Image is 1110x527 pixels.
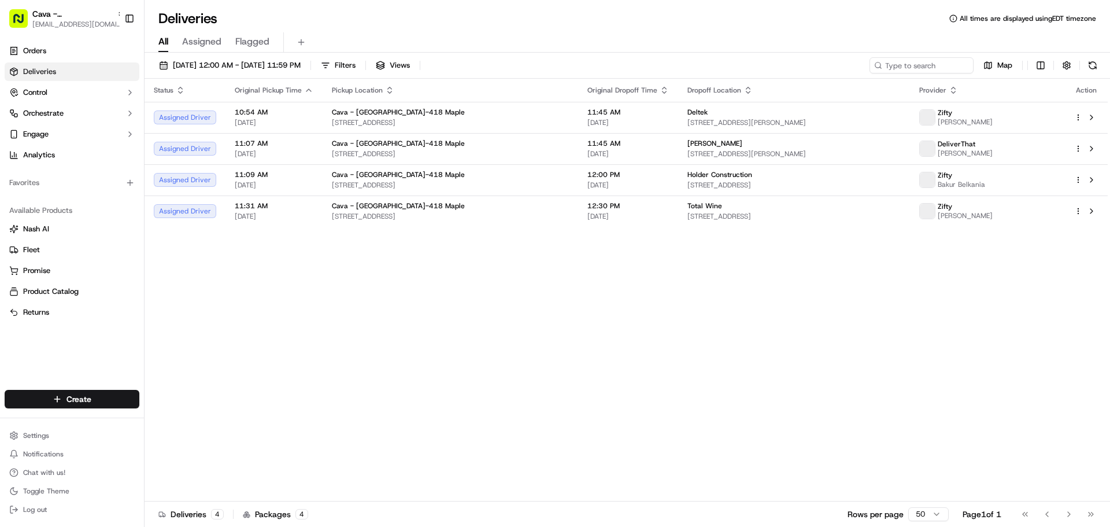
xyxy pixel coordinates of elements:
[235,180,313,190] span: [DATE]
[211,509,224,519] div: 4
[938,149,993,158] span: [PERSON_NAME]
[5,125,139,143] button: Engage
[687,149,900,159] span: [STREET_ADDRESS][PERSON_NAME]
[243,508,308,520] div: Packages
[23,487,69,496] span: Toggle Theme
[587,118,669,127] span: [DATE]
[23,286,79,297] span: Product Catalog
[158,508,224,520] div: Deliveries
[23,224,49,234] span: Nash AI
[390,60,410,71] span: Views
[938,108,952,117] span: Zifty
[9,266,135,276] a: Promise
[332,149,569,159] span: [STREET_ADDRESS]
[978,57,1017,73] button: Map
[332,86,383,95] span: Pickup Location
[687,86,741,95] span: Dropoff Location
[235,149,313,159] span: [DATE]
[154,57,306,73] button: [DATE] 12:00 AM - [DATE] 11:59 PM
[23,129,49,139] span: Engage
[687,139,742,148] span: [PERSON_NAME]
[23,307,49,318] span: Returns
[23,431,49,440] span: Settings
[332,139,465,148] span: Cava - [GEOGRAPHIC_DATA]-418 Maple
[869,57,974,73] input: Type to search
[158,35,168,49] span: All
[23,468,65,477] span: Chat with us!
[687,118,900,127] span: [STREET_ADDRESS][PERSON_NAME]
[848,508,904,520] p: Rows per page
[587,170,669,179] span: 12:00 PM
[5,62,139,81] a: Deliveries
[235,212,313,221] span: [DATE]
[5,241,139,259] button: Fleet
[235,201,313,211] span: 11:31 AM
[687,201,722,211] span: Total Wine
[5,104,139,123] button: Orchestrate
[235,108,313,117] span: 10:54 AM
[938,139,975,149] span: DeliverThat
[332,180,569,190] span: [STREET_ADDRESS]
[997,60,1012,71] span: Map
[23,449,64,459] span: Notifications
[587,139,669,148] span: 11:45 AM
[960,14,1096,23] span: All times are displayed using EDT timezone
[23,67,56,77] span: Deliveries
[587,86,657,95] span: Original Dropoff Time
[687,170,752,179] span: Holder Construction
[5,261,139,280] button: Promise
[687,180,900,190] span: [STREET_ADDRESS]
[5,282,139,301] button: Product Catalog
[5,174,139,192] div: Favorites
[587,212,669,221] span: [DATE]
[32,8,112,20] span: Cava - [GEOGRAPHIC_DATA]
[332,212,569,221] span: [STREET_ADDRESS]
[235,170,313,179] span: 11:09 AM
[587,149,669,159] span: [DATE]
[5,83,139,102] button: Control
[316,57,361,73] button: Filters
[173,60,301,71] span: [DATE] 12:00 AM - [DATE] 11:59 PM
[23,150,55,160] span: Analytics
[5,483,139,499] button: Toggle Theme
[32,20,125,29] button: [EMAIL_ADDRESS][DOMAIN_NAME]
[371,57,415,73] button: Views
[9,224,135,234] a: Nash AI
[5,303,139,322] button: Returns
[919,86,946,95] span: Provider
[5,146,139,164] a: Analytics
[938,171,952,180] span: Zifty
[5,201,139,220] div: Available Products
[5,465,139,481] button: Chat with us!
[9,286,135,297] a: Product Catalog
[332,170,465,179] span: Cava - [GEOGRAPHIC_DATA]-418 Maple
[687,108,708,117] span: Deltek
[23,505,47,514] span: Log out
[332,201,465,211] span: Cava - [GEOGRAPHIC_DATA]-418 Maple
[5,390,139,408] button: Create
[23,266,50,276] span: Promise
[235,118,313,127] span: [DATE]
[5,5,120,32] button: Cava - [GEOGRAPHIC_DATA][EMAIL_ADDRESS][DOMAIN_NAME]
[295,509,308,519] div: 4
[938,202,952,211] span: Zifty
[182,35,221,49] span: Assigned
[235,139,313,148] span: 11:07 AM
[587,180,669,190] span: [DATE]
[5,428,139,444] button: Settings
[23,245,40,255] span: Fleet
[66,393,91,405] span: Create
[938,180,985,189] span: Bakur Belkania
[9,245,135,255] a: Fleet
[332,108,465,117] span: Cava - [GEOGRAPHIC_DATA]-418 Maple
[1085,57,1101,73] button: Refresh
[963,508,1001,520] div: Page 1 of 1
[235,35,269,49] span: Flagged
[938,211,993,220] span: [PERSON_NAME]
[5,502,139,518] button: Log out
[5,220,139,238] button: Nash AI
[9,307,135,318] a: Returns
[687,212,900,221] span: [STREET_ADDRESS]
[23,108,64,119] span: Orchestrate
